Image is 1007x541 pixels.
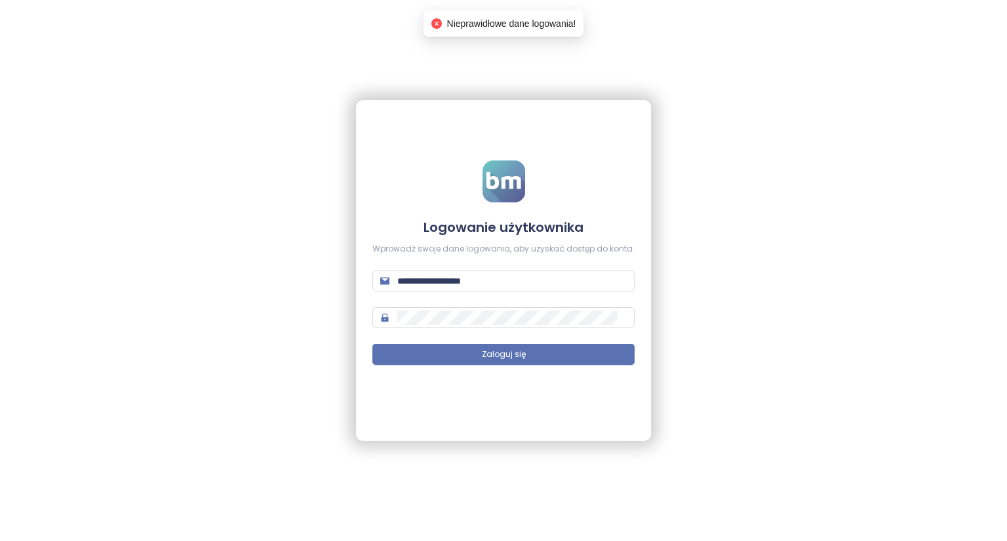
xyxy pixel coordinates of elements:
[372,243,635,255] div: Wprowadź swoje dane logowania, aby uzyskać dostęp do konta.
[380,276,389,286] span: mail
[483,160,525,202] img: logo
[380,313,389,322] span: lock
[372,218,635,236] h4: Logowanie użytkownika
[372,344,635,365] button: Zaloguj się
[431,18,442,29] span: close-circle
[447,18,576,29] span: Nieprawidłowe dane logowania!
[482,348,526,361] span: Zaloguj się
